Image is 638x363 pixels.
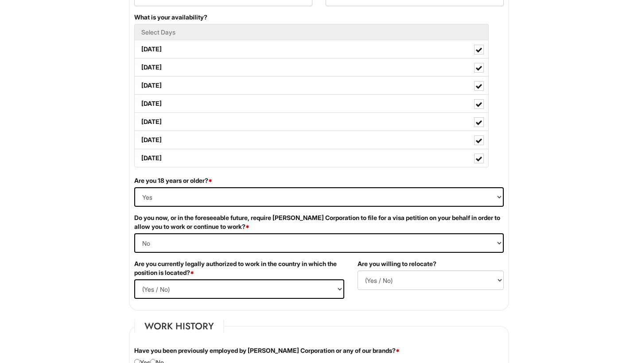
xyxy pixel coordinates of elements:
select: (Yes / No) [358,270,504,290]
label: Are you willing to relocate? [358,259,436,268]
label: [DATE] [135,113,488,131]
label: [DATE] [135,40,488,58]
label: [DATE] [135,131,488,149]
label: What is your availability? [134,13,207,22]
label: Do you now, or in the foreseeable future, require [PERSON_NAME] Corporation to file for a visa pe... [134,213,504,231]
label: [DATE] [135,149,488,167]
label: [DATE] [135,95,488,112]
select: (Yes / No) [134,279,344,299]
label: Are you 18 years or older? [134,176,212,185]
select: (Yes / No) [134,233,504,253]
label: Are you currently legally authorized to work in the country in which the position is located? [134,259,344,277]
label: [DATE] [135,77,488,94]
label: Have you been previously employed by [PERSON_NAME] Corporation or any of our brands? [134,346,400,355]
select: (Yes / No) [134,187,504,207]
legend: Work History [134,320,224,333]
label: [DATE] [135,58,488,76]
h5: Select Days [141,29,482,35]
